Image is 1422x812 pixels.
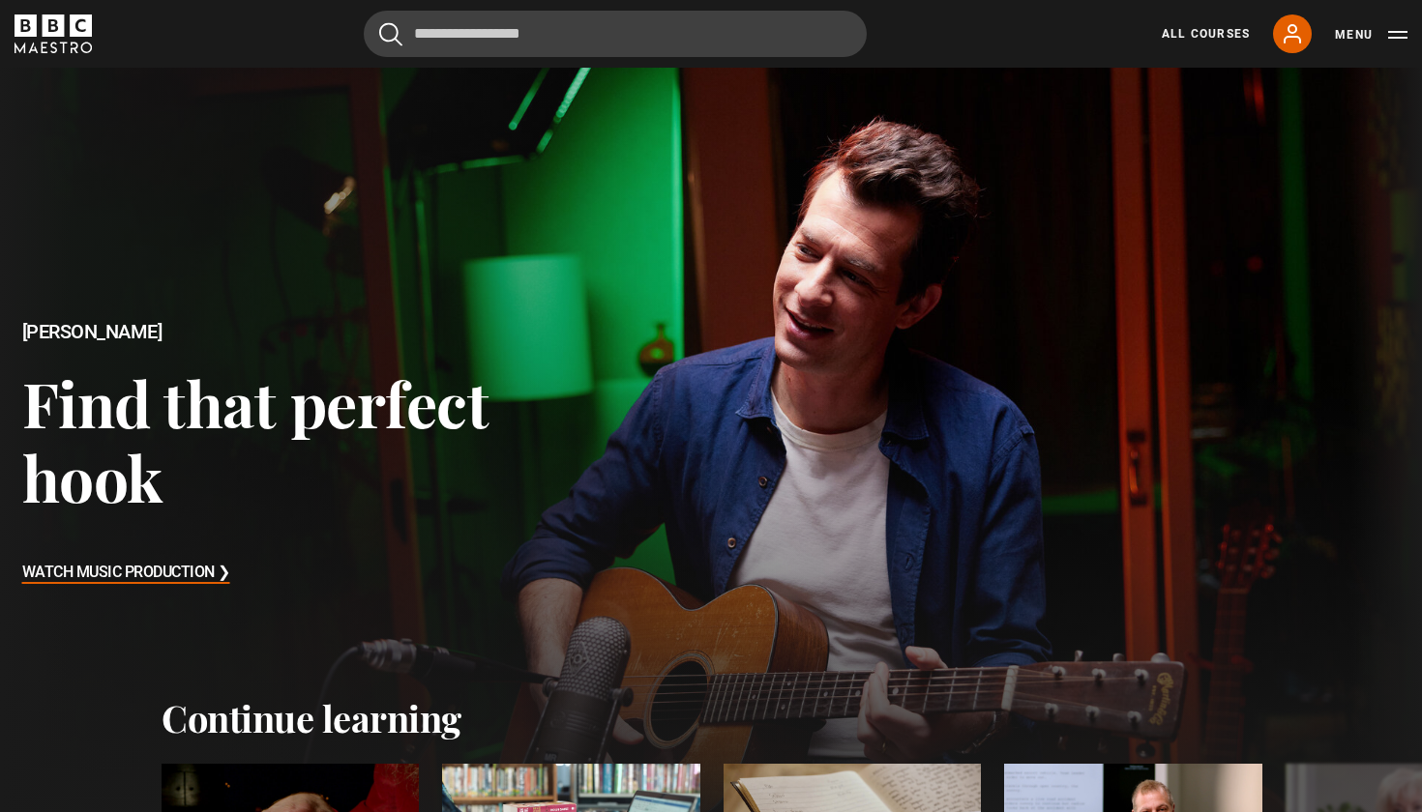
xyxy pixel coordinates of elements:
svg: BBC Maestro [15,14,92,53]
h3: Find that perfect hook [22,365,570,515]
a: All Courses [1162,25,1250,43]
h2: Continue learning [162,696,1260,740]
button: Toggle navigation [1335,25,1407,44]
h3: Watch Music Production ❯ [22,559,230,588]
button: Submit the search query [379,22,402,46]
input: Search [364,11,867,57]
h2: [PERSON_NAME] [22,321,570,343]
